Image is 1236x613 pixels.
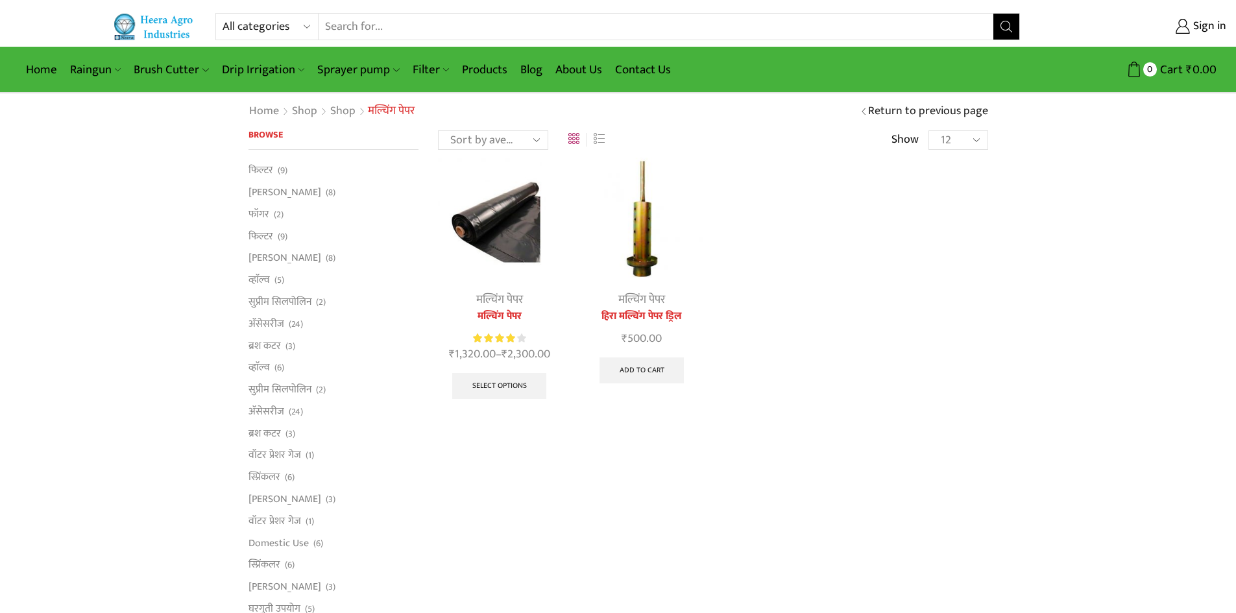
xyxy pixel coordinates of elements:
span: (3) [285,427,295,440]
a: Return to previous page [868,103,988,120]
span: (6) [274,361,284,374]
a: Home [19,54,64,85]
a: व्हाॅल्व [248,269,270,291]
a: फिल्टर [248,163,273,181]
a: Drip Irrigation [215,54,311,85]
a: Products [455,54,514,85]
button: Search button [993,14,1019,40]
span: (2) [316,383,326,396]
span: (2) [316,296,326,309]
a: [PERSON_NAME] [248,182,321,204]
span: (8) [326,252,335,265]
a: [PERSON_NAME] [248,247,321,269]
span: Cart [1157,61,1183,78]
a: ब्रश कटर [248,422,281,444]
nav: Breadcrumb [248,103,415,120]
a: Shop [330,103,356,120]
span: (3) [285,340,295,353]
div: Rated 4.14 out of 5 [473,331,526,345]
a: मल्चिंग पेपर [438,309,561,324]
a: स्प्रिंकलर [248,554,280,576]
span: (9) [278,230,287,243]
select: Shop order [438,130,548,150]
a: Add to cart: “हिरा मल्चिंग पेपर ड्रिल” [600,357,685,383]
span: (6) [285,559,295,571]
span: (24) [289,318,303,331]
a: स्प्रिंकलर [248,466,280,488]
a: Filter [406,54,455,85]
span: ₹ [449,344,455,364]
span: Rated out of 5 [473,331,516,345]
a: Domestic Use [248,532,309,554]
a: फॉगर [248,203,269,225]
bdi: 2,300.00 [502,344,550,364]
a: मल्चिंग पेपर [618,290,665,309]
span: (6) [285,471,295,484]
a: अ‍ॅसेसरीज [248,400,284,422]
a: सुप्रीम सिलपोलिन [248,291,311,313]
a: व्हाॅल्व [248,357,270,379]
img: Mulching Paper Hole [580,158,703,280]
a: Sprayer pump [311,54,406,85]
span: – [438,346,561,363]
a: Contact Us [609,54,677,85]
a: ब्रश कटर [248,335,281,357]
a: [PERSON_NAME] [248,488,321,511]
span: (1) [306,515,314,528]
a: Select options for “मल्चिंग पेपर” [452,373,547,399]
span: (24) [289,405,303,418]
a: [PERSON_NAME] [248,576,321,598]
span: (1) [306,449,314,462]
a: मल्चिंग पेपर [476,290,523,309]
a: Brush Cutter [127,54,215,85]
a: Raingun [64,54,127,85]
bdi: 0.00 [1186,60,1217,80]
span: (3) [326,581,335,594]
bdi: 1,320.00 [449,344,496,364]
a: अ‍ॅसेसरीज [248,313,284,335]
a: सुप्रीम सिलपोलिन [248,379,311,401]
a: Shop [291,103,318,120]
a: Home [248,103,280,120]
a: 0 Cart ₹0.00 [1033,58,1217,82]
a: फिल्टर [248,225,273,247]
bdi: 500.00 [622,329,662,348]
a: Sign in [1039,15,1226,38]
span: (5) [274,274,284,287]
a: हिरा मल्चिंग पेपर ड्रिल [580,309,703,324]
input: Search for... [319,14,994,40]
span: ₹ [1186,60,1193,80]
span: ₹ [622,329,627,348]
a: वॉटर प्रेशर गेज [248,510,301,532]
span: (9) [278,164,287,177]
img: Mulching Paper [438,158,561,280]
span: (8) [326,186,335,199]
h1: मल्चिंग पेपर [368,104,415,119]
span: Browse [248,127,283,142]
a: About Us [549,54,609,85]
span: (6) [313,537,323,550]
span: 0 [1143,62,1157,76]
a: Blog [514,54,549,85]
span: Show [891,132,919,149]
span: Sign in [1190,18,1226,35]
span: (2) [274,208,284,221]
span: ₹ [502,344,507,364]
span: (3) [326,493,335,506]
a: वॉटर प्रेशर गेज [248,444,301,466]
